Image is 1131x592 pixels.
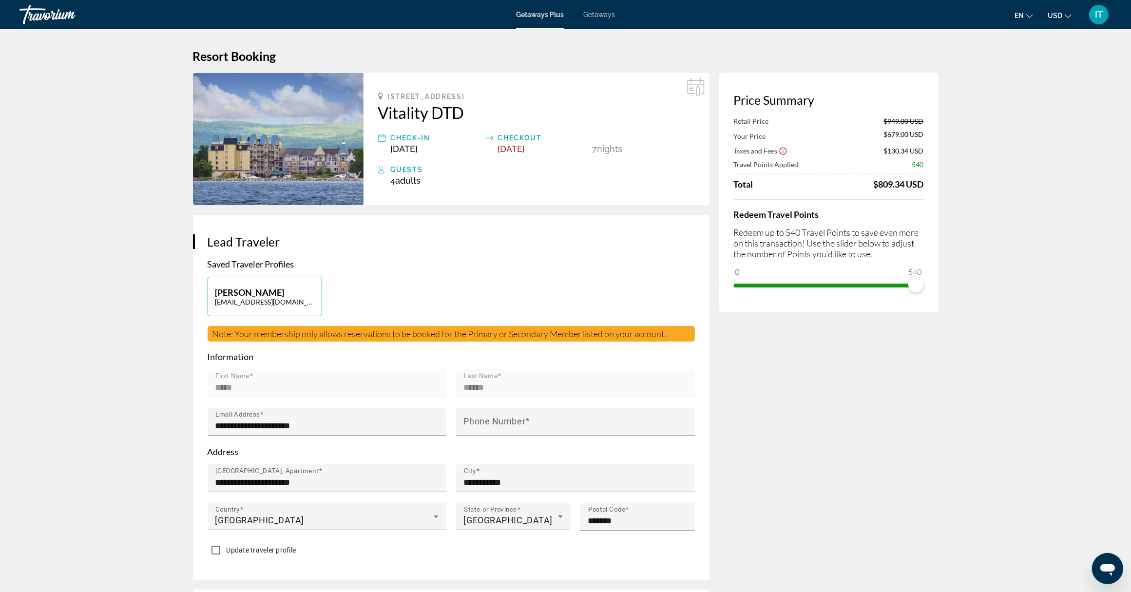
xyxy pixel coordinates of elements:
[1092,553,1123,584] iframe: Button to launch messaging window
[464,467,476,475] mat-label: City
[208,234,695,249] h3: Lead Traveler
[215,467,319,475] mat-label: [GEOGRAPHIC_DATA], Apartment
[588,506,626,514] mat-label: Postal Code
[734,266,741,278] span: 0
[1015,8,1033,22] button: Change language
[391,132,480,144] div: Check-In
[388,93,465,100] span: [STREET_ADDRESS]
[464,417,526,427] mat-label: Phone Number
[212,328,667,339] span: Note: Your membership only allows reservations to be booked for the Primary or Secondary Member l...
[215,506,240,514] mat-label: Country
[1095,10,1103,19] span: IT
[498,132,588,144] div: Checkout
[908,277,924,292] span: ngx-slider
[583,11,615,19] a: Getaways
[378,103,695,122] a: Vitality DTD
[391,175,421,186] span: 4
[208,277,322,316] button: [PERSON_NAME][EMAIL_ADDRESS][DOMAIN_NAME]
[215,298,314,306] p: [EMAIL_ADDRESS][DOMAIN_NAME]
[907,266,923,278] span: 540
[734,284,924,286] ngx-slider: ngx-slider
[779,146,787,155] button: Show Taxes and Fees disclaimer
[516,11,564,19] a: Getaways Plus
[874,179,924,190] div: $809.34 USD
[391,144,418,154] span: [DATE]
[215,411,260,419] mat-label: Email Address
[884,117,924,125] span: $949.00 USD
[215,515,305,525] span: [GEOGRAPHIC_DATA]
[734,132,766,140] span: Your Price
[391,164,695,175] div: Guests
[464,515,553,525] span: [GEOGRAPHIC_DATA]
[734,146,787,155] button: Show Taxes and Fees breakdown
[464,372,498,380] mat-label: Last Name
[215,287,314,298] p: [PERSON_NAME]
[884,147,924,155] span: $130.34 USD
[1086,4,1112,25] button: User Menu
[734,227,924,259] p: Redeem up to 540 Travel Points to save even more on this transaction! Use the slider below to adj...
[1048,12,1062,19] span: USD
[593,144,597,154] span: 7
[734,93,924,107] h3: Price Summary
[734,179,753,190] span: Total
[1048,8,1072,22] button: Change currency
[884,130,924,141] span: $679.00 USD
[597,144,623,154] span: Nights
[734,160,799,169] span: Travel Points Applied
[227,546,296,554] span: Update traveler profile
[1015,12,1024,19] span: en
[912,160,924,169] span: 540
[208,446,695,457] p: Address
[193,49,939,63] h1: Resort Booking
[464,506,517,514] mat-label: State or Province
[208,259,695,269] p: Saved Traveler Profiles
[208,351,695,362] p: Information
[498,144,525,154] span: [DATE]
[19,2,117,27] a: Travorium
[734,117,769,125] span: Retail Price
[734,147,778,155] span: Taxes and Fees
[734,209,924,220] h4: Redeem Travel Points
[215,372,249,380] mat-label: First Name
[396,175,421,186] span: Adults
